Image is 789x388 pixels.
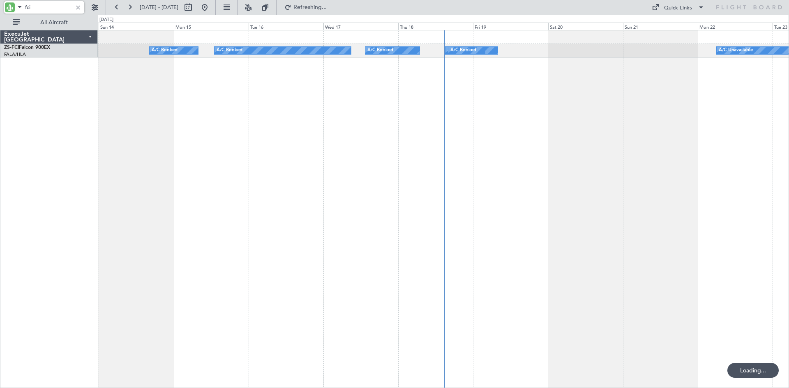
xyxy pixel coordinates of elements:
button: Quick Links [648,1,708,14]
span: ZS-FCI [4,45,19,50]
input: A/C (Reg. or Type) [25,1,72,14]
div: Fri 19 [473,23,548,30]
div: Quick Links [664,4,692,12]
div: Loading... [727,363,779,378]
button: Refreshing... [281,1,330,14]
span: [DATE] - [DATE] [140,4,178,11]
div: A/C Booked [152,44,178,57]
div: A/C Booked [217,44,242,57]
div: Mon 22 [698,23,773,30]
div: A/C Booked [450,44,476,57]
div: Tue 16 [249,23,323,30]
div: A/C Booked [367,44,393,57]
div: Wed 17 [323,23,398,30]
button: All Aircraft [9,16,89,29]
a: ZS-FCIFalcon 900EX [4,45,50,50]
div: A/C Unavailable [719,44,753,57]
div: Sun 21 [623,23,698,30]
a: FALA/HLA [4,51,26,57]
div: Mon 15 [174,23,249,30]
div: Sun 14 [99,23,173,30]
span: All Aircraft [21,20,87,25]
span: Refreshing... [293,5,328,10]
div: Sat 20 [548,23,623,30]
div: [DATE] [99,16,113,23]
div: Thu 18 [398,23,473,30]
